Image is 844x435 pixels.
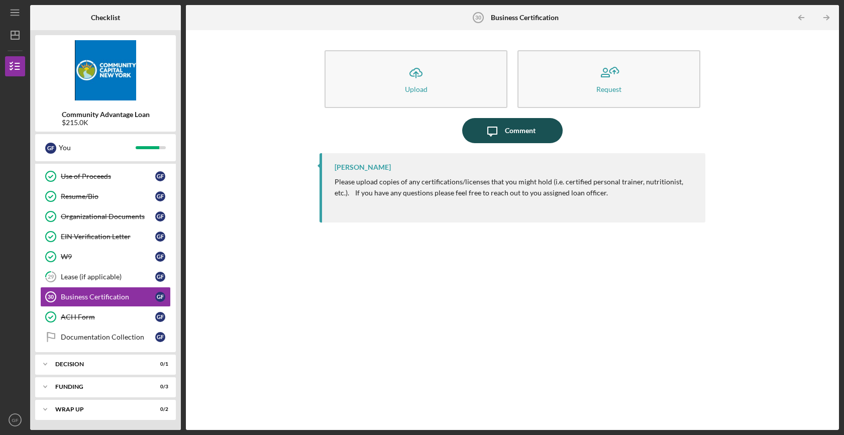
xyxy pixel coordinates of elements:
div: G F [45,143,56,154]
button: Request [517,50,700,108]
div: G F [155,312,165,322]
div: Request [596,85,621,93]
div: Organizational Documents [61,212,155,221]
div: Funding [55,384,143,390]
button: Comment [462,118,563,143]
b: Business Certification [491,14,559,22]
a: Use of ProceedsGF [40,166,171,186]
a: Resume/BioGF [40,186,171,206]
div: EIN Verification Letter [61,233,155,241]
a: 30Business CertificationGF [40,287,171,307]
div: G F [155,191,165,201]
b: Community Advantage Loan [62,111,150,119]
div: Wrap up [55,406,143,412]
tspan: 30 [48,294,54,300]
div: G F [155,272,165,282]
div: ACH Form [61,313,155,321]
a: EIN Verification LetterGF [40,227,171,247]
button: GF [5,410,25,430]
div: Decision [55,361,143,367]
text: GF [12,417,18,423]
p: Please upload copies of any certifications/licenses that you might hold (i.e. certified personal ... [335,176,695,199]
div: Business Certification [61,293,155,301]
a: W9GF [40,247,171,267]
div: W9 [61,253,155,261]
button: Upload [325,50,507,108]
img: Product logo [35,40,176,100]
div: G F [155,252,165,262]
div: Documentation Collection [61,333,155,341]
b: Checklist [91,14,120,22]
div: G F [155,292,165,302]
div: Use of Proceeds [61,172,155,180]
a: ACH FormGF [40,307,171,327]
div: $215.0K [62,119,150,127]
div: 0 / 3 [150,384,168,390]
div: 0 / 2 [150,406,168,412]
div: 0 / 1 [150,361,168,367]
div: Resume/Bio [61,192,155,200]
div: G F [155,211,165,222]
div: Upload [405,85,428,93]
tspan: 30 [475,15,481,21]
a: Documentation CollectionGF [40,327,171,347]
a: Organizational DocumentsGF [40,206,171,227]
div: G F [155,332,165,342]
div: Lease (if applicable) [61,273,155,281]
div: Comment [505,118,536,143]
div: You [59,139,136,156]
div: G F [155,171,165,181]
a: 29Lease (if applicable)GF [40,267,171,287]
div: [PERSON_NAME] [335,163,391,171]
tspan: 29 [48,274,54,280]
div: G F [155,232,165,242]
